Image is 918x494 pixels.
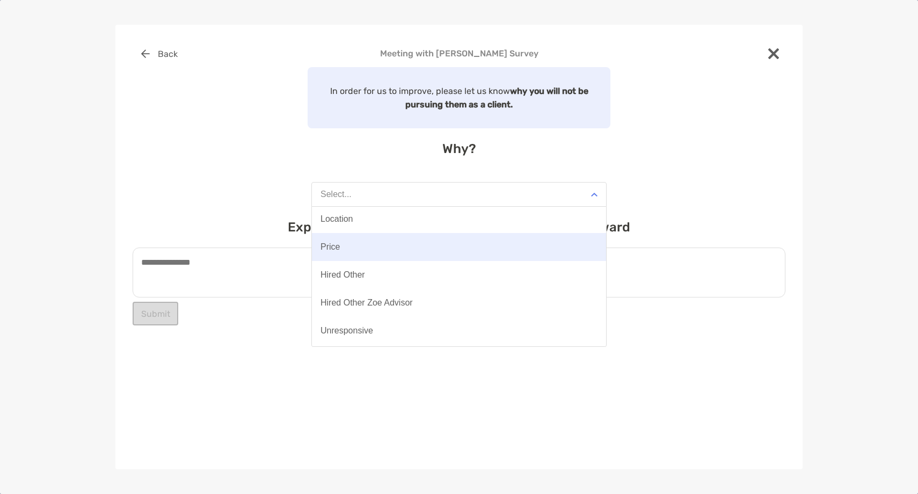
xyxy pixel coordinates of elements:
[312,205,606,233] button: Location
[320,270,365,280] div: Hired Other
[312,233,606,261] button: Price
[133,48,785,59] h4: Meeting with [PERSON_NAME] Survey
[312,289,606,317] button: Hired Other Zoe Advisor
[320,298,413,308] div: Hired Other Zoe Advisor
[320,190,352,199] div: Select...
[312,317,606,345] button: Unresponsive
[141,49,150,58] img: button icon
[314,84,604,111] p: In order for us to improve, please let us know
[320,326,373,336] div: Unresponsive
[320,214,353,224] div: Location
[311,182,607,207] button: Select...
[768,48,779,59] img: close modal
[320,242,340,252] div: Price
[133,42,186,66] button: Back
[133,220,785,235] h4: Explain in a few words why you will not moving forward
[591,193,598,197] img: Open dropdown arrow
[133,141,785,156] h4: Why?
[312,261,606,289] button: Hired Other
